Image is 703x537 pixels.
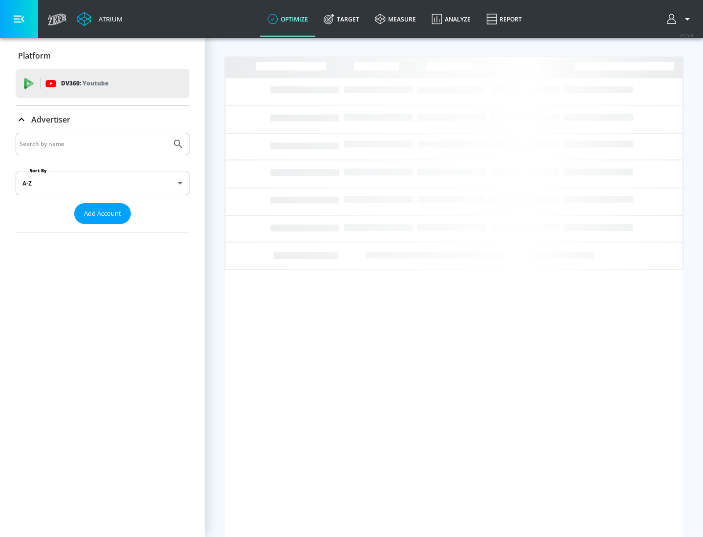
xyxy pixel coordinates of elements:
label: Sort By [28,167,49,174]
span: v 4.19.0 [680,32,693,38]
a: Report [478,1,530,37]
input: Search by name [20,138,167,150]
button: Add Account [74,203,131,224]
p: DV360: [61,78,108,89]
a: Analyze [424,1,478,37]
a: optimize [260,1,316,37]
p: Advertiser [31,114,70,125]
div: Advertiser [16,106,189,133]
a: Target [316,1,367,37]
div: A-Z [16,171,189,195]
span: Add Account [84,208,121,219]
div: Advertiser [16,133,189,232]
a: Atrium [77,12,123,26]
div: Platform [16,42,189,69]
p: Platform [18,50,51,61]
nav: list of Advertiser [16,224,189,232]
div: DV360: Youtube [16,69,189,98]
div: Atrium [95,15,123,23]
a: measure [367,1,424,37]
p: Youtube [83,78,108,88]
